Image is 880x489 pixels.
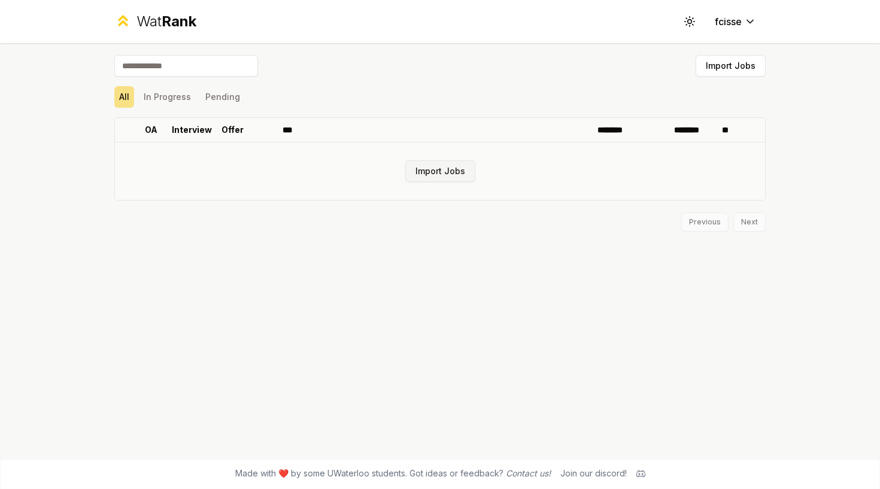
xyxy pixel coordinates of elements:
[201,86,245,108] button: Pending
[705,11,766,32] button: fcisse
[162,13,196,30] span: Rank
[506,468,551,478] a: Contact us!
[715,14,742,29] span: fcisse
[114,86,134,108] button: All
[696,55,766,77] button: Import Jobs
[405,160,475,182] button: Import Jobs
[235,467,551,479] span: Made with ❤️ by some UWaterloo students. Got ideas or feedback?
[145,124,157,136] p: OA
[139,86,196,108] button: In Progress
[221,124,244,136] p: Offer
[172,124,212,136] p: Interview
[114,12,196,31] a: WatRank
[560,467,627,479] div: Join our discord!
[136,12,196,31] div: Wat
